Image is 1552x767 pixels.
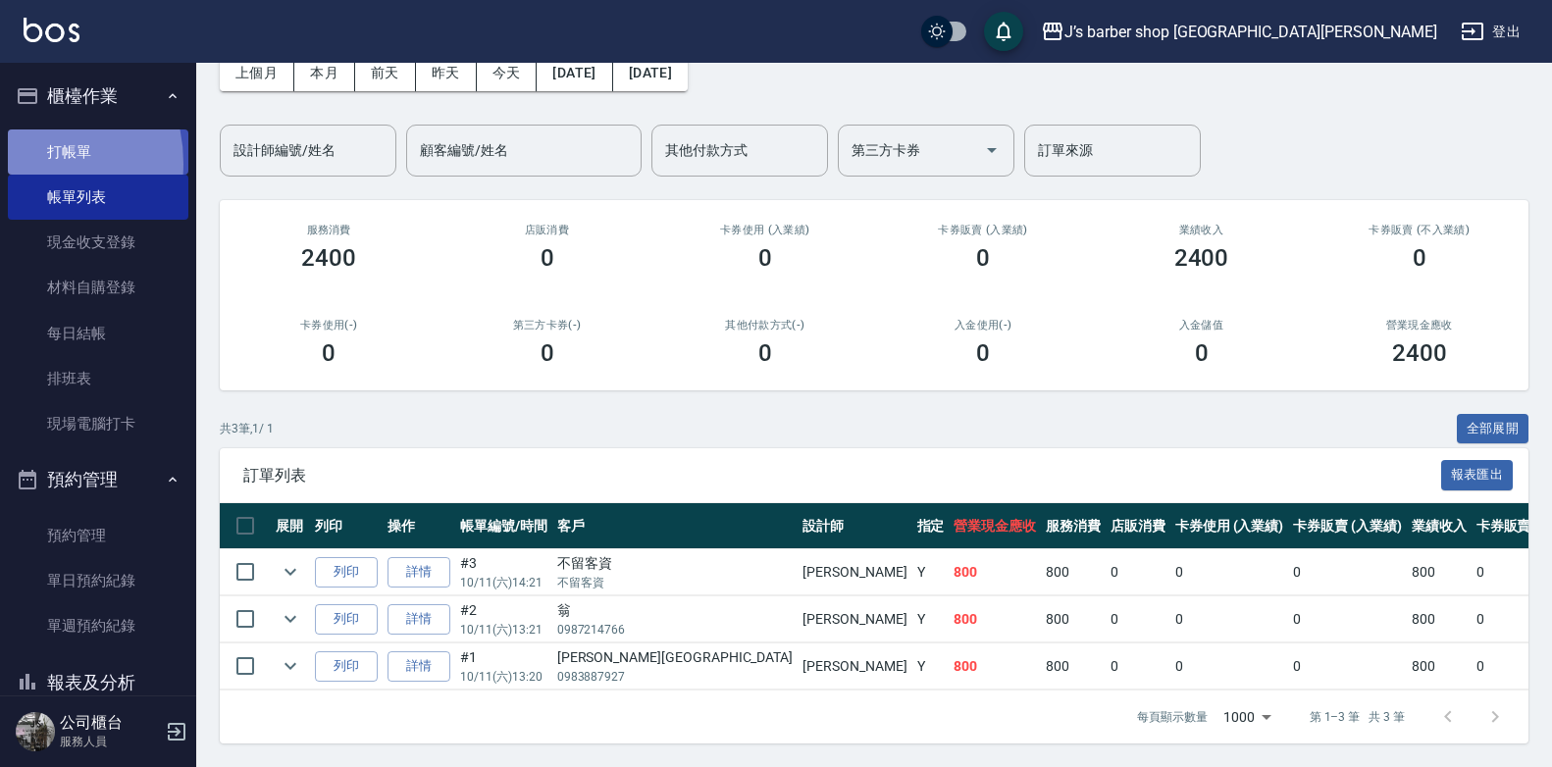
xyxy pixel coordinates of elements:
td: [PERSON_NAME] [798,596,911,642]
p: 每頁顯示數量 [1137,708,1208,726]
button: expand row [276,651,305,681]
td: 800 [949,596,1041,642]
p: 共 3 筆, 1 / 1 [220,420,274,437]
td: 800 [1041,596,1106,642]
h3: 服務消費 [243,224,414,236]
td: 800 [1407,596,1472,642]
th: 展開 [271,503,310,549]
td: 0 [1106,549,1170,595]
th: 設計師 [798,503,911,549]
td: 0 [1106,596,1170,642]
button: 今天 [477,55,538,91]
h3: 2400 [1392,339,1447,367]
button: 預約管理 [8,454,188,505]
p: 服務人員 [60,733,160,750]
button: 上個月 [220,55,294,91]
a: 每日結帳 [8,311,188,356]
td: [PERSON_NAME] [798,643,911,690]
img: Logo [24,18,79,42]
div: [PERSON_NAME][GEOGRAPHIC_DATA] [557,647,794,668]
h2: 卡券販賣 (不入業績) [1334,224,1505,236]
td: 800 [1407,643,1472,690]
button: 櫃檯作業 [8,71,188,122]
button: 全部展開 [1457,414,1529,444]
td: #1 [455,643,552,690]
td: 0 [1170,549,1289,595]
a: 詳情 [388,651,450,682]
a: 報表匯出 [1441,465,1514,484]
td: Y [912,596,950,642]
p: 10/11 (六) 13:21 [460,621,547,639]
h2: 業績收入 [1115,224,1286,236]
th: 營業現金應收 [949,503,1041,549]
th: 卡券使用 (入業績) [1170,503,1289,549]
span: 訂單列表 [243,466,1441,486]
button: [DATE] [613,55,688,91]
h2: 卡券使用 (入業績) [680,224,851,236]
h3: 0 [976,244,990,272]
h2: 店販消費 [461,224,632,236]
button: [DATE] [537,55,612,91]
td: Y [912,643,950,690]
button: 前天 [355,55,416,91]
td: 0 [1170,596,1289,642]
h3: 2400 [301,244,356,272]
h2: 卡券使用(-) [243,319,414,332]
button: 本月 [294,55,355,91]
button: 報表及分析 [8,657,188,708]
h2: 入金儲值 [1115,319,1286,332]
td: 0 [1288,549,1407,595]
td: Y [912,549,950,595]
th: 客戶 [552,503,799,549]
td: 800 [949,643,1041,690]
h3: 0 [758,339,772,367]
button: 列印 [315,604,378,635]
td: 800 [1407,549,1472,595]
td: 800 [949,549,1041,595]
th: 帳單編號/時間 [455,503,552,549]
button: J’s barber shop [GEOGRAPHIC_DATA][PERSON_NAME] [1033,12,1445,52]
button: Open [976,134,1008,166]
a: 現場電腦打卡 [8,401,188,446]
div: 1000 [1216,690,1278,743]
a: 單日預約紀錄 [8,558,188,603]
th: 列印 [310,503,383,549]
h3: 0 [541,339,554,367]
td: 0 [1170,643,1289,690]
a: 詳情 [388,604,450,635]
button: 報表匯出 [1441,460,1514,490]
td: 800 [1041,643,1106,690]
button: save [984,12,1023,51]
img: Person [16,712,55,751]
td: 0 [1288,596,1407,642]
a: 單週預約紀錄 [8,603,188,648]
p: 不留客資 [557,574,794,591]
div: 翁 [557,600,794,621]
h2: 卡券販賣 (入業績) [898,224,1068,236]
th: 操作 [383,503,455,549]
div: 不留客資 [557,553,794,574]
button: 登出 [1453,14,1528,50]
h3: 0 [1413,244,1426,272]
a: 打帳單 [8,129,188,175]
th: 服務消費 [1041,503,1106,549]
td: #2 [455,596,552,642]
button: expand row [276,604,305,634]
h3: 2400 [1174,244,1229,272]
h2: 第三方卡券(-) [461,319,632,332]
p: 0983887927 [557,668,794,686]
h3: 0 [976,339,990,367]
button: 昨天 [416,55,477,91]
h2: 營業現金應收 [1334,319,1505,332]
button: 列印 [315,651,378,682]
h2: 入金使用(-) [898,319,1068,332]
a: 材料自購登錄 [8,265,188,310]
td: 0 [1288,643,1407,690]
th: 店販消費 [1106,503,1170,549]
div: J’s barber shop [GEOGRAPHIC_DATA][PERSON_NAME] [1064,20,1437,44]
h3: 0 [1195,339,1209,367]
h3: 0 [758,244,772,272]
td: [PERSON_NAME] [798,549,911,595]
p: 0987214766 [557,621,794,639]
td: 0 [1106,643,1170,690]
